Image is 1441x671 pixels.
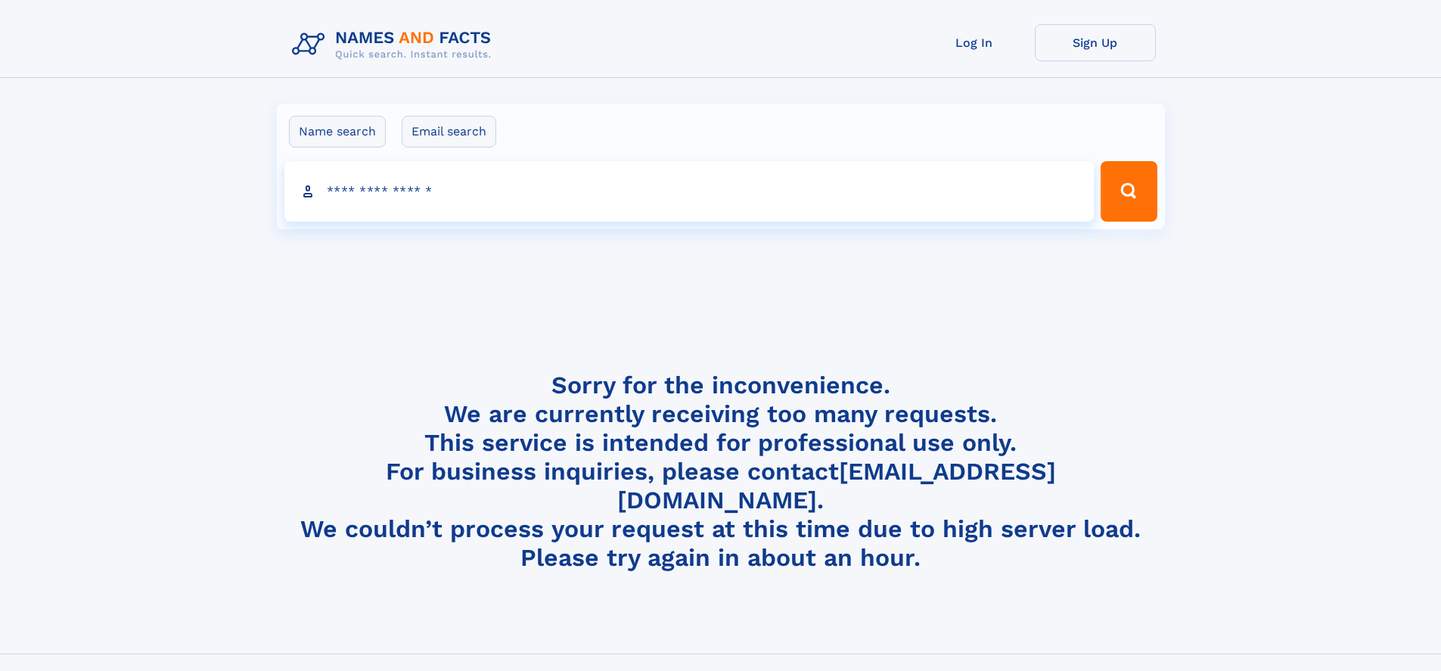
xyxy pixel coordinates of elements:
[617,457,1056,514] a: [EMAIL_ADDRESS][DOMAIN_NAME]
[286,371,1156,573] h4: Sorry for the inconvenience. We are currently receiving too many requests. This service is intend...
[1101,161,1157,222] button: Search Button
[402,116,496,148] label: Email search
[1035,24,1156,61] a: Sign Up
[286,24,504,65] img: Logo Names and Facts
[914,24,1035,61] a: Log In
[284,161,1095,222] input: search input
[289,116,386,148] label: Name search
